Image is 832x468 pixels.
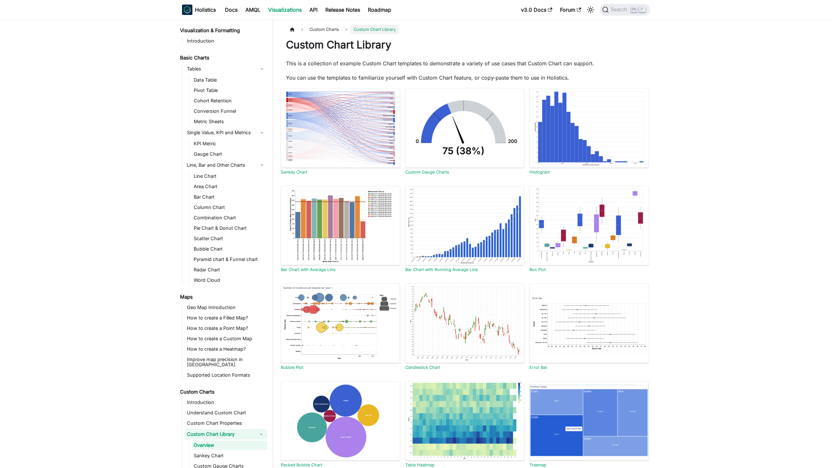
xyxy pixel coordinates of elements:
h1: Custom Chart Library [286,38,643,51]
a: Combination Chart [192,213,267,222]
span: Search [609,7,631,13]
p: This is a collection of example Custom Chart templates to demonstrate a variety of use cases that... [286,59,643,67]
a: Visualizations [264,5,305,15]
a: Custom Charts [178,387,267,396]
button: Collapse sidebar category 'Custom Chart Library' [255,429,267,439]
a: Maps [178,292,267,302]
a: v3.0 Docs [517,5,556,15]
img: Holistics [182,5,192,15]
a: Custom Chart Properties [185,419,267,428]
b: Holistics [195,6,216,14]
a: Roadmap [364,5,395,15]
a: Custom Chart Library [185,429,255,439]
a: Word Cloud [192,276,267,285]
a: KPI Metric [192,139,267,148]
a: Pivot Table [192,86,267,95]
a: Treemap [529,462,546,467]
a: Cohort Retention [192,96,267,105]
a: Bar Chart with Average LineBar Chart with Average Line [281,186,400,272]
a: Sankey ChartSankey Chart [281,88,400,175]
a: Data Table [192,75,267,84]
a: Sankey Chart [281,170,307,175]
a: Line Chart [192,172,267,181]
a: AMQL [241,5,264,15]
a: Docs [221,5,241,15]
a: Understand Custom Chart [185,408,267,417]
span: Custom Chart Library [350,25,399,34]
a: Sankey Chart [192,451,267,460]
a: TreemapTreemap [529,381,649,468]
a: Radar Chart [192,265,267,274]
a: How to create a Custom Map [185,334,267,343]
a: Geo Map Introduction [185,303,267,312]
kbd: K [639,6,645,12]
a: Improve map precision in [GEOGRAPHIC_DATA] [185,355,267,369]
a: Tables [185,64,267,74]
a: Conversion Funnel [192,107,267,116]
a: Forum [556,5,585,15]
a: Home page [286,25,298,34]
a: Release Notes [321,5,364,15]
a: Line, Bar and Other Charts [185,160,267,170]
a: Pyramid chart & Funnel chart [192,255,267,264]
a: Introduction [185,36,267,45]
a: Custom Gauge Charts [405,170,449,175]
a: Bar Chart with Running Average LineBar Chart with Running Average Line [405,186,525,272]
button: Switch between dark and light mode (currently light mode) [585,5,596,15]
a: Candlestick ChartCandlestick Chart [405,283,525,370]
a: Overview [192,441,267,450]
a: How to create a Point Map? [185,324,267,333]
a: Table HeatmapTable Heatmap [405,381,525,468]
a: Bar Chart with Running Average Line [405,267,478,272]
a: Box PlotBox Plot [529,186,649,272]
a: Histogram [529,170,550,175]
a: Custom Gauge ChartsCustom Gauge Charts [405,88,525,175]
a: Metric Sheets [192,117,267,126]
a: Introduction [185,398,267,407]
a: HolisticsHolistics [182,5,216,15]
a: Error BarError Bar [529,283,649,370]
a: Bar Chart [192,192,267,201]
a: Bubble Plot [281,365,303,370]
span: Custom Charts [306,25,342,34]
a: Supported Location Formats [185,370,267,380]
a: Table Heatmap [405,462,435,467]
a: Column Chart [192,203,267,212]
a: Candlestick Chart [405,365,440,370]
a: HistogramHistogram [529,88,649,175]
a: Packed Bubble Chart [281,462,322,467]
a: Gauge Chart [192,149,267,159]
a: Scatter Chart [192,234,267,243]
a: Area Chart [192,182,267,191]
a: API [305,5,321,15]
a: Single Value, KPI and Metrics [185,127,267,138]
a: Bar Chart with Average Line [281,267,335,272]
button: Search (Ctrl+K) [600,4,650,16]
nav: Docs sidebar [175,19,273,468]
a: Pie Chart & Donut Chart [192,224,267,233]
a: Basic Charts [178,53,267,62]
nav: Breadcrumbs [286,25,643,34]
a: Bubble Chart [192,244,267,253]
a: Error Bar [529,365,547,370]
a: Box Plot [529,267,546,272]
a: Visualization & Formatting [178,26,267,35]
a: Bubble PlotBubble Plot [281,283,400,370]
a: Packed Bubble ChartPacked Bubble Chart [281,381,400,468]
p: You can use the templates to familiarize yourself with Custom Chart feature, or copy-paste them t... [286,74,643,82]
a: How to create a Heatmap? [185,344,267,354]
a: How to create a Filled Map? [185,313,267,322]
